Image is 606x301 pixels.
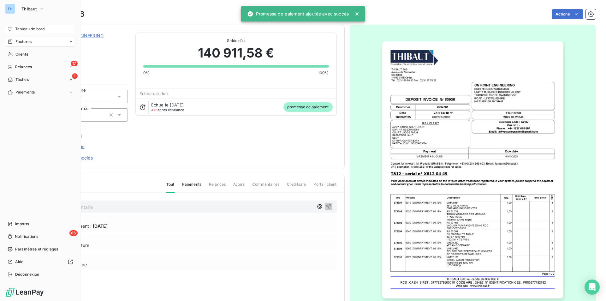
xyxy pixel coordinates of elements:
span: Commentaires [252,182,279,192]
span: 140 911,58 € [198,44,274,63]
span: Relances [209,182,226,192]
span: promesse de paiement [283,102,333,112]
div: Open Intercom Messenger [585,280,600,295]
span: 66 [69,230,78,236]
span: J+5 [151,108,157,112]
span: CONP01 [50,40,128,45]
div: TH [5,4,15,14]
span: 17 [71,61,78,66]
span: 100% [318,70,329,76]
span: Factures [15,39,32,45]
span: Paiements [182,182,201,192]
span: Échue le [DATE] [151,102,184,107]
span: Déconnexion [15,272,39,277]
a: Aide [5,257,75,267]
span: Clients [15,51,28,57]
span: Avoirs [233,182,245,192]
span: 1 [72,73,78,79]
span: Paramètres et réglages [15,246,58,252]
span: Aide [15,259,24,265]
span: Creditsafe [287,182,306,192]
span: Paiements [15,89,35,95]
img: Logo LeanPay [5,287,44,297]
span: Tâches [15,77,29,82]
span: Thibaut [21,6,37,11]
span: Solde dû : [143,38,329,44]
span: Imports [15,221,29,227]
span: Relances [15,64,32,70]
span: 0% [143,70,150,76]
div: Promesse de paiement ajoutée avec succès [247,8,349,20]
button: Actions [552,9,583,19]
span: Échéance due [140,91,168,96]
span: après échéance [151,108,184,112]
span: Tableau de bord [15,26,45,32]
span: Notifications [15,234,38,239]
span: [DATE] [93,223,108,229]
img: invoice_thumbnail [382,41,563,298]
span: Tout [166,182,175,193]
span: Portail client [313,182,336,192]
